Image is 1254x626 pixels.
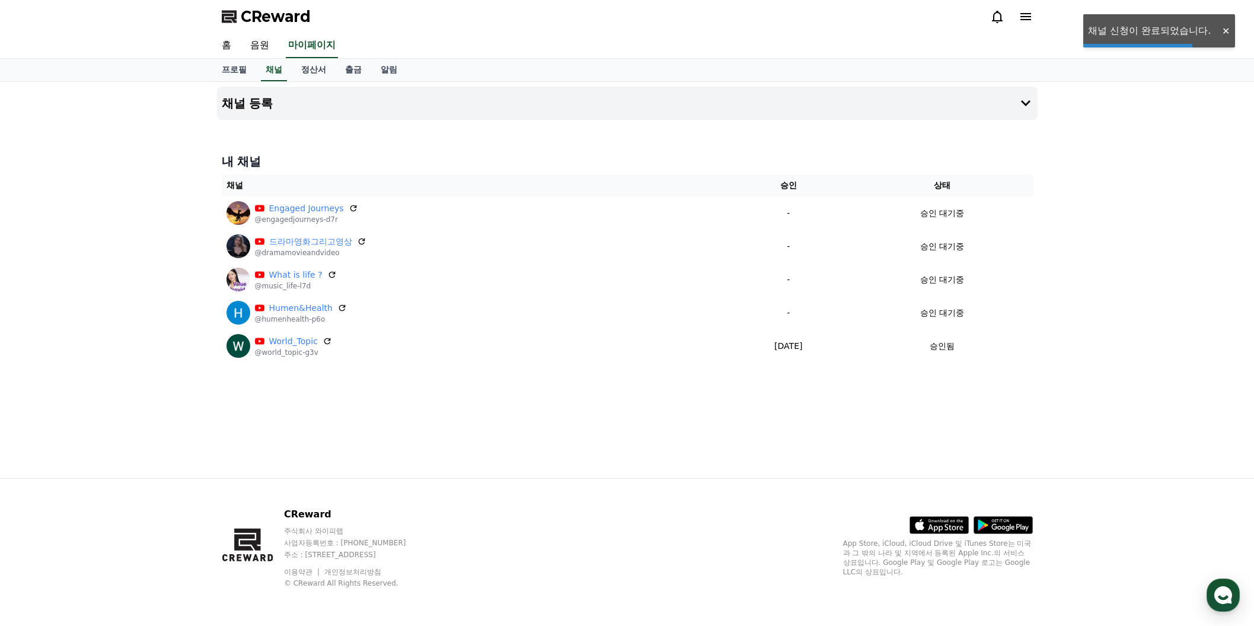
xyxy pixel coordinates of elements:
[269,302,333,314] a: Humen&Health
[241,7,311,26] span: CReward
[212,59,256,81] a: 프로필
[226,301,250,325] img: Humen&Health
[843,539,1033,577] p: App Store, iCloud, iCloud Drive 및 iTunes Store는 미국과 그 밖의 나라 및 지역에서 등록된 Apple Inc.의 서비스 상표입니다. Goo...
[730,240,847,253] p: -
[222,7,311,26] a: CReward
[336,59,371,81] a: 출금
[226,201,250,225] img: Engaged Journeys
[371,59,407,81] a: 알림
[222,97,273,110] h4: 채널 등록
[222,153,1033,170] h4: 내 채널
[730,340,847,352] p: [DATE]
[255,248,366,258] p: @dramamovieandvideo
[255,281,337,291] p: @music_life-l7d
[226,334,250,358] img: World_Topic
[212,33,241,58] a: 홈
[255,314,347,324] p: @humenhealth-p6o
[730,207,847,220] p: -
[269,202,344,215] a: Engaged Journeys
[269,269,323,281] a: What is life ?
[269,236,352,248] a: 드라마영화그리고영상
[284,526,429,536] p: 주식회사 와이피랩
[930,340,955,352] p: 승인됨
[725,174,852,196] th: 승인
[284,538,429,548] p: 사업자등록번호 : [PHONE_NUMBER]
[269,335,318,348] a: World_Topic
[920,240,964,253] p: 승인 대기중
[730,307,847,319] p: -
[226,268,250,291] img: What is life ?
[284,568,321,576] a: 이용약관
[324,568,381,576] a: 개인정보처리방침
[852,174,1033,196] th: 상태
[284,550,429,560] p: 주소 : [STREET_ADDRESS]
[730,274,847,286] p: -
[284,579,429,588] p: © CReward All Rights Reserved.
[241,33,279,58] a: 음원
[261,59,287,81] a: 채널
[284,507,429,522] p: CReward
[920,307,964,319] p: 승인 대기중
[222,174,725,196] th: 채널
[255,215,358,224] p: @engagedjourneys-d7r
[217,87,1038,120] button: 채널 등록
[286,33,338,58] a: 마이페이지
[292,59,336,81] a: 정산서
[920,207,964,220] p: 승인 대기중
[255,348,332,357] p: @world_topic-g3v
[920,274,964,286] p: 승인 대기중
[226,234,250,258] img: 드라마영화그리고영상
